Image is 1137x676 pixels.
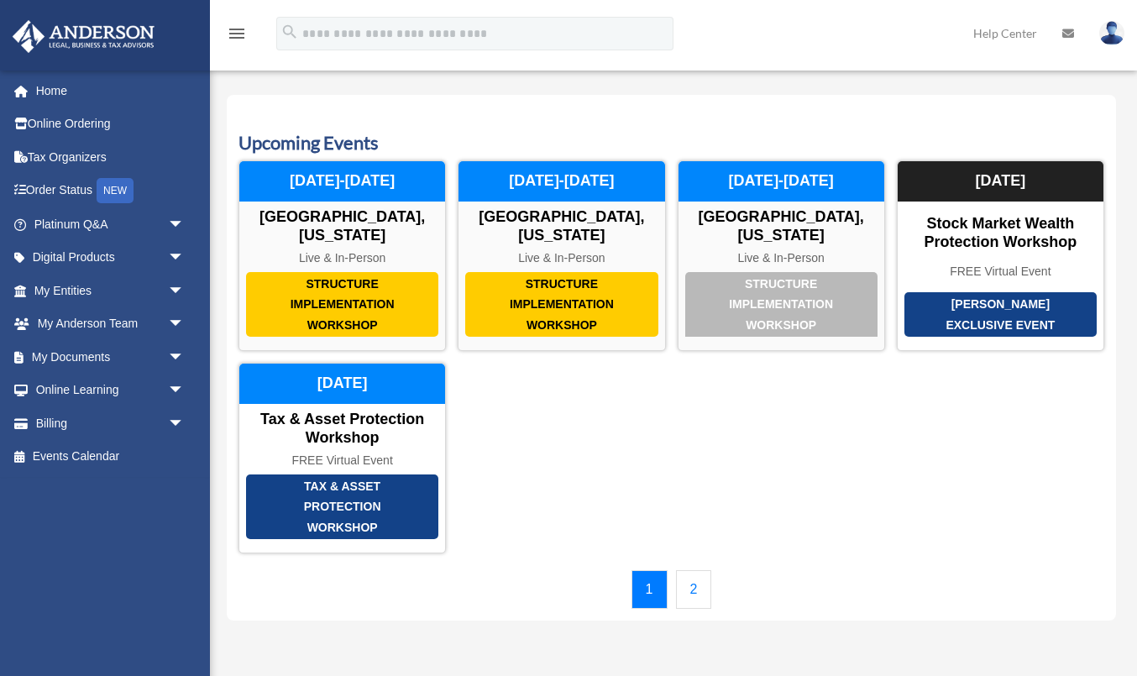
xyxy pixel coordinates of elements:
[458,208,664,244] div: [GEOGRAPHIC_DATA], [US_STATE]
[12,107,210,141] a: Online Ordering
[97,178,134,203] div: NEW
[239,251,445,265] div: Live & In-Person
[239,208,445,244] div: [GEOGRAPHIC_DATA], [US_STATE]
[238,160,446,351] a: Structure Implementation Workshop [GEOGRAPHIC_DATA], [US_STATE] Live & In-Person [DATE]-[DATE]
[12,374,210,407] a: Online Learningarrow_drop_down
[685,272,878,338] div: Structure Implementation Workshop
[12,74,210,107] a: Home
[12,140,210,174] a: Tax Organizers
[168,274,202,308] span: arrow_drop_down
[12,241,210,275] a: Digital Productsarrow_drop_down
[12,207,210,241] a: Platinum Q&Aarrow_drop_down
[12,274,210,307] a: My Entitiesarrow_drop_down
[168,307,202,342] span: arrow_drop_down
[280,23,299,41] i: search
[168,340,202,375] span: arrow_drop_down
[679,161,884,202] div: [DATE]-[DATE]
[12,307,210,341] a: My Anderson Teamarrow_drop_down
[238,363,446,553] a: Tax & Asset Protection Workshop Tax & Asset Protection Workshop FREE Virtual Event [DATE]
[679,251,884,265] div: Live & In-Person
[12,406,210,440] a: Billingarrow_drop_down
[678,160,885,351] a: Structure Implementation Workshop [GEOGRAPHIC_DATA], [US_STATE] Live & In-Person [DATE]-[DATE]
[458,161,664,202] div: [DATE]-[DATE]
[898,265,1103,279] div: FREE Virtual Event
[904,292,1097,337] div: [PERSON_NAME] Exclusive Event
[465,272,658,338] div: Structure Implementation Workshop
[898,215,1103,251] div: Stock Market Wealth Protection Workshop
[12,340,210,374] a: My Documentsarrow_drop_down
[239,364,445,404] div: [DATE]
[239,453,445,468] div: FREE Virtual Event
[12,440,202,474] a: Events Calendar
[12,174,210,208] a: Order StatusNEW
[227,29,247,44] a: menu
[631,570,668,609] a: 1
[898,161,1103,202] div: [DATE]
[168,374,202,408] span: arrow_drop_down
[239,411,445,447] div: Tax & Asset Protection Workshop
[227,24,247,44] i: menu
[1099,21,1124,45] img: User Pic
[168,241,202,275] span: arrow_drop_down
[246,272,438,338] div: Structure Implementation Workshop
[458,160,665,351] a: Structure Implementation Workshop [GEOGRAPHIC_DATA], [US_STATE] Live & In-Person [DATE]-[DATE]
[8,20,160,53] img: Anderson Advisors Platinum Portal
[246,474,438,540] div: Tax & Asset Protection Workshop
[238,130,1104,156] h3: Upcoming Events
[168,207,202,242] span: arrow_drop_down
[676,570,712,609] a: 2
[458,251,664,265] div: Live & In-Person
[168,406,202,441] span: arrow_drop_down
[239,161,445,202] div: [DATE]-[DATE]
[679,208,884,244] div: [GEOGRAPHIC_DATA], [US_STATE]
[897,160,1104,351] a: [PERSON_NAME] Exclusive Event Stock Market Wealth Protection Workshop FREE Virtual Event [DATE]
